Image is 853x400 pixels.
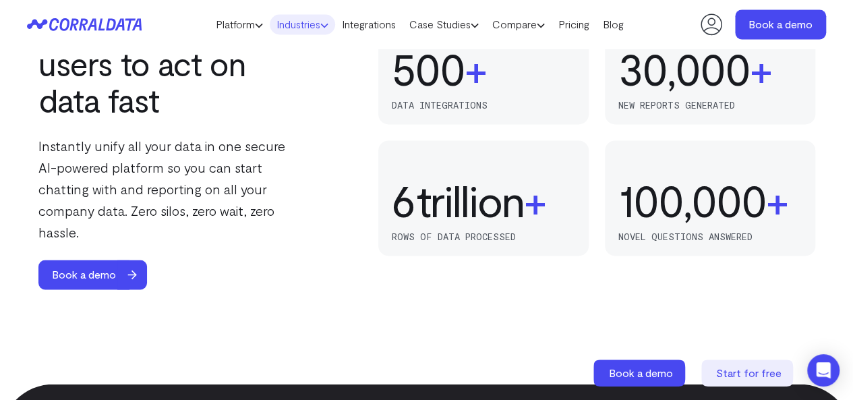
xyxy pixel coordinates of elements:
a: Platform [209,14,270,34]
div: 100,000 [618,176,766,225]
p: novel questions answered [618,231,802,242]
p: rows of data processed [392,231,575,242]
div: 500 [392,45,465,93]
a: Book a demo [735,9,826,39]
a: Book a demo [593,360,688,387]
div: 6 [392,176,417,225]
div: Open Intercom Messenger [807,354,840,387]
span: Start for free [716,366,782,379]
p: data integrations [392,100,575,111]
span: Book a demo [609,366,673,379]
div: 30,000 [618,45,750,93]
a: Start for free [701,360,796,387]
a: Compare [486,14,552,34]
p: Instantly unify all your data in one secure AI-powered platform so you can start chatting with an... [38,135,305,243]
a: Pricing [552,14,596,34]
span: + [750,45,772,93]
span: + [524,176,546,225]
h2: Made for business users to act on data fast [38,9,305,118]
a: Book a demo [38,260,159,289]
span: + [465,45,487,93]
span: Book a demo [38,260,129,289]
span: trillion [417,176,524,225]
a: Case Studies [403,14,486,34]
a: Blog [596,14,630,34]
span: + [766,176,788,225]
p: new reports generated [618,100,802,111]
a: Industries [270,14,335,34]
a: Integrations [335,14,403,34]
